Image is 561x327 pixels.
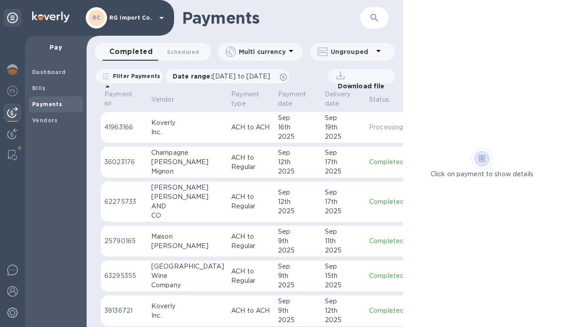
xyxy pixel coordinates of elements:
[325,157,362,167] div: 17th
[278,167,318,176] div: 2025
[151,211,224,220] div: CO
[32,69,66,75] b: Dashboard
[151,262,224,271] div: [GEOGRAPHIC_DATA]
[231,267,271,286] p: ACH to Regular
[325,113,362,123] div: Sep
[278,113,318,123] div: Sep
[278,197,318,207] div: 12th
[369,95,401,104] span: Status
[104,306,144,315] p: 38136721
[104,197,144,207] p: 62275733
[151,128,224,137] div: Inc.
[325,167,362,176] div: 2025
[32,85,46,91] b: Bills
[104,123,144,132] p: 41963166
[325,271,362,281] div: 15th
[151,232,224,241] div: Maison
[278,271,318,281] div: 9th
[325,207,362,216] div: 2025
[151,118,224,128] div: Koverly
[151,167,224,176] div: Mignon
[151,241,224,251] div: [PERSON_NAME]
[278,236,318,246] div: 9th
[151,148,224,157] div: Champagne
[369,123,404,132] p: Processing
[278,315,318,325] div: 2025
[278,281,318,290] div: 2025
[239,47,286,56] p: Multi currency
[325,281,362,290] div: 2025
[151,95,174,104] p: Vendor
[278,262,318,271] div: Sep
[325,90,350,108] p: Delivery date
[369,157,404,167] p: Completed
[151,311,224,320] div: Inc.
[278,123,318,132] div: 16th
[278,297,318,306] div: Sep
[104,157,144,167] p: 36023176
[104,90,133,108] p: Payment №
[109,46,153,58] span: Completed
[278,246,318,255] div: 2025
[167,47,199,57] span: Scheduled
[369,236,404,246] p: Completed
[325,132,362,141] div: 2025
[109,72,160,80] p: Filter Payments
[325,148,362,157] div: Sep
[7,86,18,96] img: Foreign exchange
[231,153,271,172] p: ACH to Regular
[278,90,318,108] span: Payment date
[4,9,21,27] div: Unpin categories
[278,132,318,141] div: 2025
[325,188,362,197] div: Sep
[325,236,362,246] div: 11th
[278,207,318,216] div: 2025
[325,315,362,325] div: 2025
[369,197,404,207] p: Completed
[325,297,362,306] div: Sep
[369,271,404,281] p: Completed
[109,15,154,21] p: RG Import Co.
[151,192,224,202] div: [PERSON_NAME]
[151,95,186,104] span: Vendor
[32,43,79,52] p: Pay
[278,157,318,167] div: 12th
[104,236,144,246] p: 25790165
[151,157,224,167] div: [PERSON_NAME]
[231,90,259,108] p: Payment type
[151,202,224,211] div: AND
[231,232,271,251] p: ACH to Regular
[104,90,144,108] span: Payment №
[151,183,224,192] div: [PERSON_NAME]
[32,12,70,22] img: Logo
[32,101,62,108] b: Payments
[278,90,306,108] p: Payment date
[151,281,224,290] div: Company
[334,82,385,91] p: Download file
[166,69,289,83] div: Date range:[DATE] to [DATE]
[325,246,362,255] div: 2025
[231,123,271,132] p: ACH to ACH
[278,148,318,157] div: Sep
[151,271,224,281] div: Wine
[231,306,271,315] p: ACH to ACH
[369,306,404,315] p: Completed
[325,227,362,236] div: Sep
[151,302,224,311] div: Koverly
[331,47,373,56] p: Ungrouped
[231,192,271,211] p: ACH to Regular
[278,188,318,197] div: Sep
[325,262,362,271] div: Sep
[325,90,362,108] span: Delivery date
[173,72,274,81] p: Date range :
[92,14,101,21] b: RC
[325,306,362,315] div: 12th
[431,170,533,179] p: Click on payment to show details
[325,123,362,132] div: 19th
[182,8,360,27] h1: Payments
[278,227,318,236] div: Sep
[104,271,144,281] p: 63295355
[212,73,270,80] span: [DATE] to [DATE]
[325,197,362,207] div: 17th
[32,117,58,124] b: Vendors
